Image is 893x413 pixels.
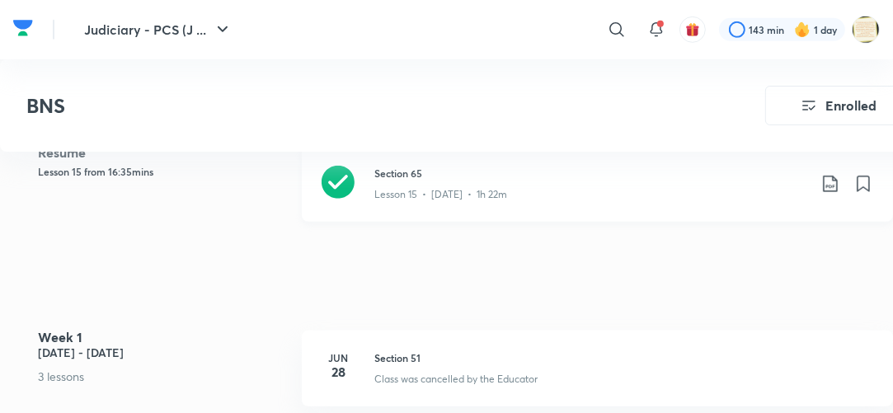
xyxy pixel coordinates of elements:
h4: Resume [38,146,289,159]
a: Company Logo [13,16,33,45]
h5: [DATE] - [DATE] [38,344,289,361]
h4: 28 [322,365,355,378]
img: avatar [685,22,700,37]
h6: Jun [322,350,355,365]
img: Company Logo [13,16,33,40]
h3: BNS [26,94,672,118]
button: avatar [679,16,706,43]
a: Section 65Lesson 15 • [DATE] • 1h 22m [302,146,893,242]
p: Lesson 15 • [DATE] • 1h 22m [374,187,507,202]
h5: Lesson 15 from 16:35mins [38,164,289,179]
h4: Week 1 [38,331,289,344]
button: Judiciary - PCS (J ... [74,13,242,46]
h3: Section 65 [374,166,807,181]
img: streak [794,21,811,38]
h3: Section 51 [374,350,873,365]
img: ANJALI Dogra [852,16,880,44]
p: Class was cancelled by the Educator [374,372,538,387]
p: 3 lessons [38,368,289,385]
